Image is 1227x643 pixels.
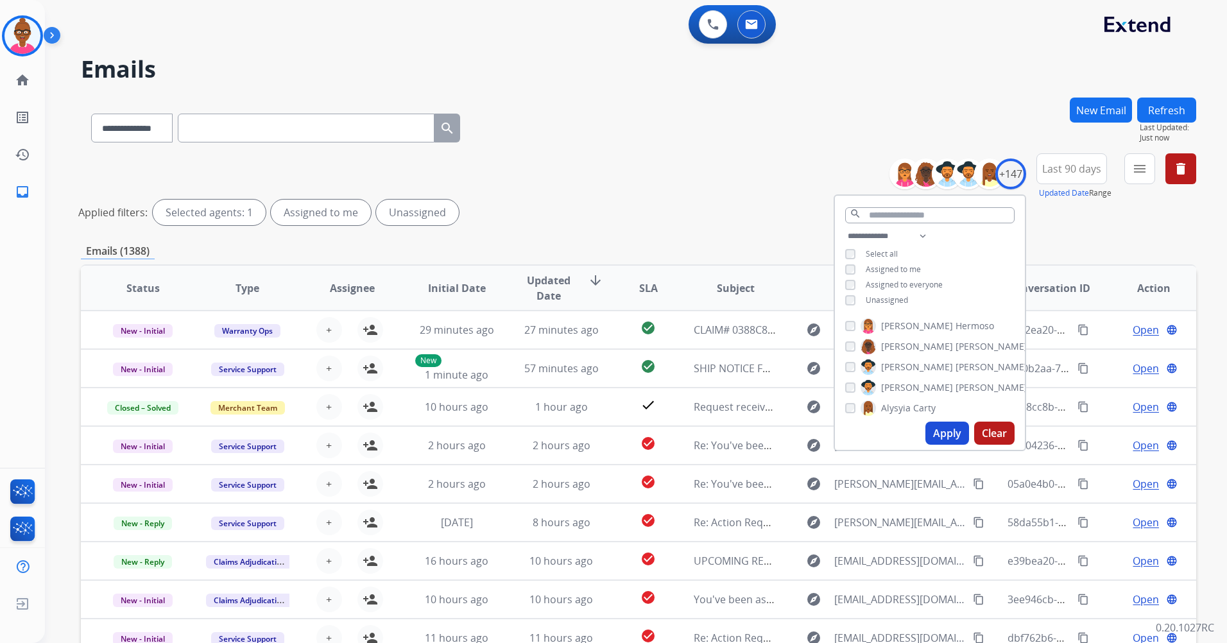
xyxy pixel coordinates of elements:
[834,592,966,607] span: [EMAIL_ADDRESS][DOMAIN_NAME]
[236,280,259,296] span: Type
[694,400,1073,414] span: Request received] Resolve the issue and log your decision. ͏‌ ͏‌ ͏‌ ͏‌ ͏‌ ͏‌ ͏‌ ͏‌ ͏‌ ͏‌ ͏‌ ͏‌ ͏‌...
[1133,399,1159,415] span: Open
[425,400,488,414] span: 10 hours ago
[1077,594,1089,605] mat-icon: content_copy
[316,394,342,420] button: +
[126,280,160,296] span: Status
[363,515,378,530] mat-icon: person_add
[956,361,1027,373] span: [PERSON_NAME]
[326,553,332,569] span: +
[973,517,984,528] mat-icon: content_copy
[440,121,455,136] mat-icon: search
[866,264,921,275] span: Assigned to me
[363,476,378,492] mat-icon: person_add
[694,592,1095,606] span: You've been assigned a new service order: a1510c3b-806d-480f-b2e5-4bdb42d3ffdc
[866,248,898,259] span: Select all
[428,280,486,296] span: Initial Date
[1140,123,1196,133] span: Last Updated:
[973,555,984,567] mat-icon: content_copy
[326,515,332,530] span: +
[881,340,953,353] span: [PERSON_NAME]
[1140,133,1196,143] span: Just now
[1132,161,1147,176] mat-icon: menu
[363,438,378,453] mat-icon: person_add
[1133,361,1159,376] span: Open
[428,477,486,491] span: 2 hours ago
[326,399,332,415] span: +
[363,361,378,376] mat-icon: person_add
[881,402,911,415] span: Alysyia
[214,324,280,338] span: Warranty Ops
[1166,555,1178,567] mat-icon: language
[524,361,599,375] span: 57 minutes ago
[1166,478,1178,490] mat-icon: language
[15,110,30,125] mat-icon: list_alt
[211,478,284,492] span: Service Support
[694,554,875,568] span: UPCOMING REPAIR: Extend Customer
[1077,478,1089,490] mat-icon: content_copy
[529,592,593,606] span: 10 hours ago
[881,361,953,373] span: [PERSON_NAME]
[78,205,148,220] p: Applied filters:
[113,478,173,492] span: New - Initial
[1036,153,1107,184] button: Last 90 days
[973,594,984,605] mat-icon: content_copy
[415,354,442,367] p: New
[153,200,266,225] div: Selected agents: 1
[363,322,378,338] mat-icon: person_add
[956,381,1027,394] span: [PERSON_NAME]
[1133,592,1159,607] span: Open
[806,515,821,530] mat-icon: explore
[1039,187,1111,198] span: Range
[326,592,332,607] span: +
[326,438,332,453] span: +
[881,320,953,332] span: [PERSON_NAME]
[925,422,969,445] button: Apply
[640,436,656,451] mat-icon: check_circle
[441,515,473,529] span: [DATE]
[640,474,656,490] mat-icon: check_circle
[834,476,966,492] span: [PERSON_NAME][EMAIL_ADDRESS][DOMAIN_NAME]
[640,320,656,336] mat-icon: check_circle
[806,592,821,607] mat-icon: explore
[1166,324,1178,336] mat-icon: language
[211,517,284,530] span: Service Support
[316,356,342,381] button: +
[1077,555,1089,567] mat-icon: content_copy
[363,399,378,415] mat-icon: person_add
[425,554,488,568] span: 16 hours ago
[326,476,332,492] span: +
[1008,515,1206,529] span: 58da55b1-32da-4a05-a4dd-df581a9e41cb
[694,361,970,375] span: SHIP NOTICE FOR ORDER #447216 - PO # [PERSON_NAME]
[956,320,994,332] span: Hermoso
[15,147,30,162] mat-icon: history
[806,553,821,569] mat-icon: explore
[420,323,494,337] span: 29 minutes ago
[995,159,1026,189] div: +147
[1133,438,1159,453] span: Open
[640,359,656,374] mat-icon: check_circle
[330,280,375,296] span: Assignee
[113,594,173,607] span: New - Initial
[1137,98,1196,123] button: Refresh
[15,73,30,88] mat-icon: home
[316,510,342,535] button: +
[425,368,488,382] span: 1 minute ago
[1166,363,1178,374] mat-icon: language
[206,555,294,569] span: Claims Adjudication
[588,273,603,288] mat-icon: arrow_downward
[114,517,172,530] span: New - Reply
[428,438,486,452] span: 2 hours ago
[1173,161,1188,176] mat-icon: delete
[206,594,294,607] span: Claims Adjudication
[834,515,966,530] span: [PERSON_NAME][EMAIL_ADDRESS][DOMAIN_NAME]
[1008,554,1202,568] span: e39bea20-8d7d-426f-a934-af30728d890c
[1133,476,1159,492] span: Open
[210,401,285,415] span: Merchant Team
[4,18,40,54] img: avatar
[806,476,821,492] mat-icon: explore
[1133,515,1159,530] span: Open
[866,295,908,305] span: Unassigned
[881,381,953,394] span: [PERSON_NAME]
[974,422,1015,445] button: Clear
